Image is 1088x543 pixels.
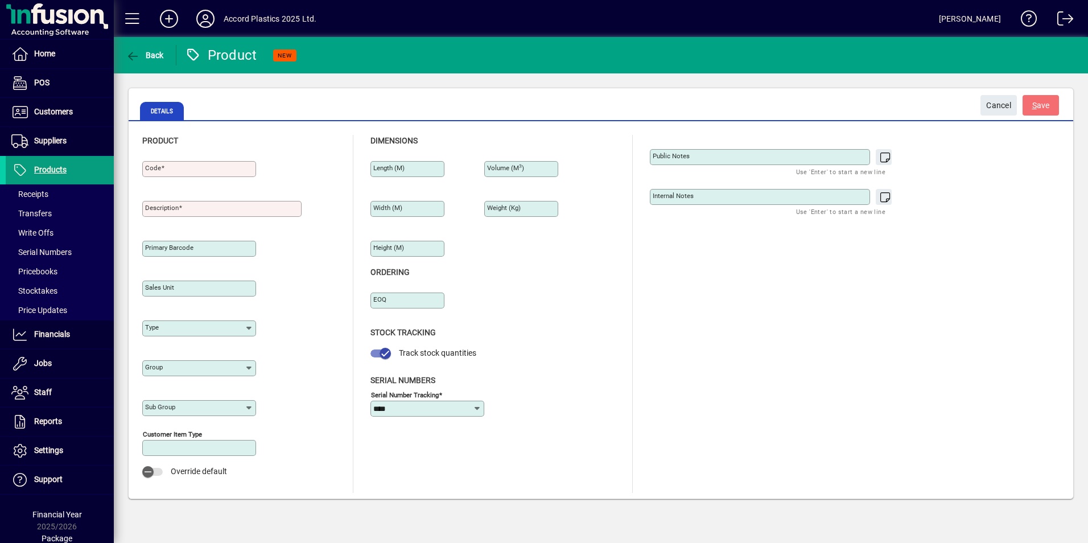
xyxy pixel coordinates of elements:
span: S [1032,101,1037,110]
span: Customers [34,107,73,116]
span: Pricebooks [11,267,57,276]
span: Stocktakes [11,286,57,295]
a: Suppliers [6,127,114,155]
span: Ordering [370,268,410,277]
a: Serial Numbers [6,242,114,262]
span: Track stock quantities [399,348,476,357]
a: POS [6,69,114,97]
a: Jobs [6,349,114,378]
a: Support [6,466,114,494]
mat-label: Serial Number tracking [371,390,439,398]
span: Package [42,534,72,543]
mat-label: Type [145,323,159,331]
span: Financials [34,330,70,339]
a: Staff [6,379,114,407]
a: Knowledge Base [1012,2,1037,39]
mat-label: Sales unit [145,283,174,291]
a: Home [6,40,114,68]
button: Save [1023,95,1059,116]
span: POS [34,78,50,87]
mat-label: Sub group [145,403,175,411]
mat-label: Weight (Kg) [487,204,521,212]
mat-label: Customer Item Type [143,430,202,438]
a: Stocktakes [6,281,114,301]
mat-label: Length (m) [373,164,405,172]
span: Transfers [11,209,52,218]
mat-label: Height (m) [373,244,404,252]
mat-label: Volume (m ) [487,164,524,172]
a: Customers [6,98,114,126]
sup: 3 [519,163,522,169]
span: Override default [171,467,227,476]
div: Product [185,46,257,64]
span: Home [34,49,55,58]
span: Stock Tracking [370,328,436,337]
div: [PERSON_NAME] [939,10,1001,28]
span: Price Updates [11,306,67,315]
span: Details [140,102,184,120]
span: Staff [34,388,52,397]
span: Dimensions [370,136,418,145]
button: Add [151,9,187,29]
mat-label: EOQ [373,295,386,303]
span: Support [34,475,63,484]
a: Financials [6,320,114,349]
span: Product [142,136,178,145]
span: Settings [34,446,63,455]
span: Jobs [34,359,52,368]
mat-label: Description [145,204,179,212]
button: Back [123,45,167,65]
a: Logout [1049,2,1074,39]
a: Reports [6,408,114,436]
span: Serial Numbers [11,248,72,257]
mat-label: Primary barcode [145,244,193,252]
a: Settings [6,437,114,465]
a: Write Offs [6,223,114,242]
mat-label: Group [145,363,163,371]
button: Cancel [980,95,1017,116]
div: Accord Plastics 2025 Ltd. [224,10,316,28]
span: Back [126,51,164,60]
mat-label: Public Notes [653,152,690,160]
a: Transfers [6,204,114,223]
mat-label: Code [145,164,161,172]
button: Profile [187,9,224,29]
span: Products [34,165,67,174]
span: ave [1032,96,1050,115]
app-page-header-button: Back [114,45,176,65]
a: Price Updates [6,301,114,320]
span: Financial Year [32,510,82,519]
a: Receipts [6,184,114,204]
mat-label: Width (m) [373,204,402,212]
mat-hint: Use 'Enter' to start a new line [796,165,885,178]
mat-label: Internal Notes [653,192,694,200]
span: NEW [278,52,292,59]
span: Reports [34,417,62,426]
span: Suppliers [34,136,67,145]
span: Write Offs [11,228,53,237]
span: Cancel [986,96,1011,115]
span: Receipts [11,190,48,199]
mat-hint: Use 'Enter' to start a new line [796,205,885,218]
span: Serial Numbers [370,376,435,385]
a: Pricebooks [6,262,114,281]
